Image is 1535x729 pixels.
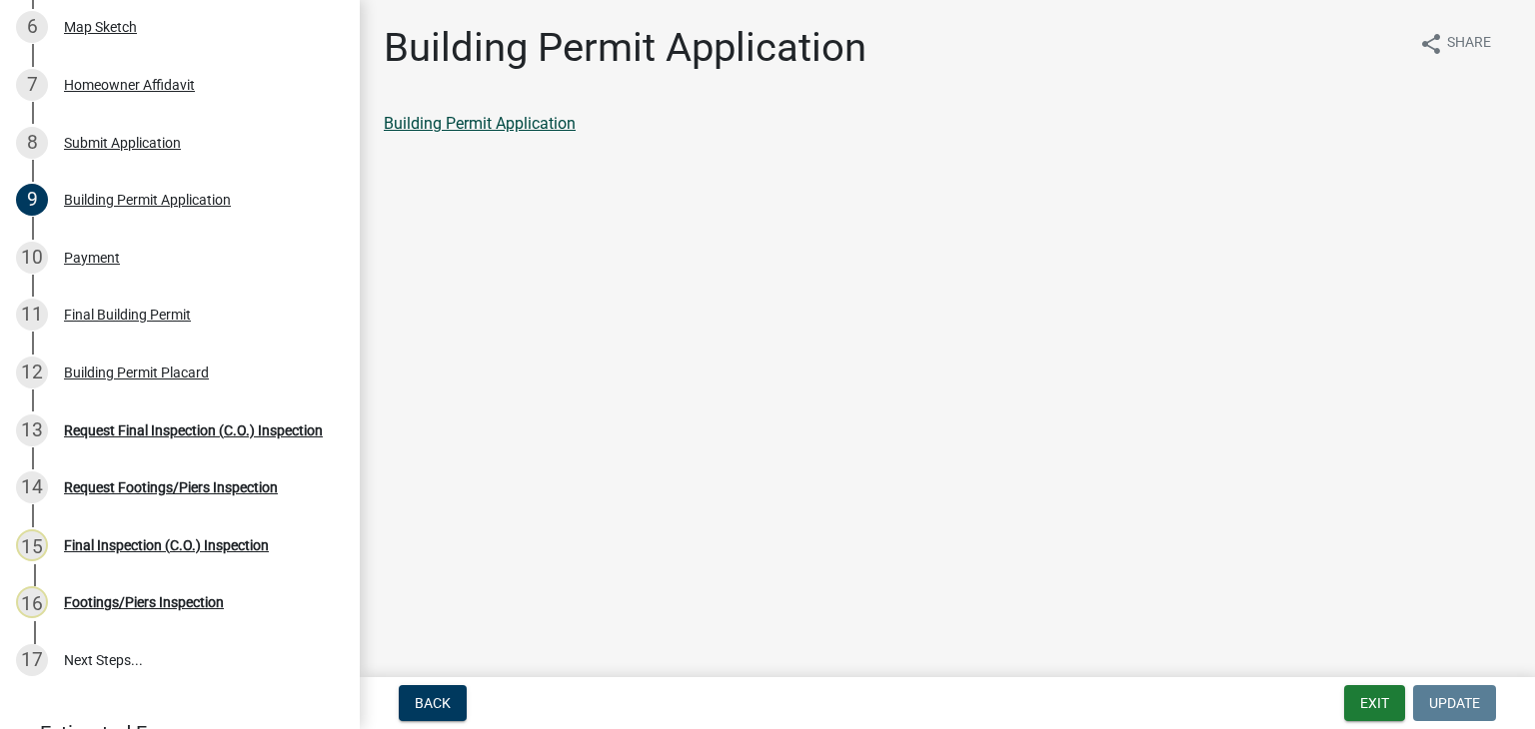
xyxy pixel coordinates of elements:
button: Exit [1344,685,1405,721]
span: Back [415,695,451,711]
div: 12 [16,357,48,388]
a: Building Permit Application [384,114,576,133]
button: shareShare [1403,24,1507,63]
div: Building Permit Placard [64,365,209,379]
span: Share [1447,32,1491,56]
i: share [1419,32,1443,56]
div: Request Final Inspection (C.O.) Inspection [64,423,323,437]
div: 13 [16,414,48,446]
div: Map Sketch [64,20,137,34]
div: 8 [16,127,48,159]
div: Payment [64,251,120,265]
span: Update [1429,695,1480,711]
div: Request Footings/Piers Inspection [64,480,278,494]
div: 9 [16,184,48,216]
div: 14 [16,471,48,503]
div: 11 [16,299,48,331]
div: Homeowner Affidavit [64,78,195,92]
div: 10 [16,242,48,274]
div: 15 [16,529,48,561]
div: Final Inspection (C.O.) Inspection [64,538,269,552]
div: 16 [16,586,48,618]
h1: Building Permit Application [384,24,866,72]
div: Submit Application [64,136,181,150]
div: Final Building Permit [64,308,191,322]
button: Back [399,685,467,721]
div: Footings/Piers Inspection [64,595,224,609]
div: Building Permit Application [64,193,231,207]
div: 6 [16,11,48,43]
div: 7 [16,69,48,101]
button: Update [1413,685,1496,721]
div: 17 [16,644,48,676]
